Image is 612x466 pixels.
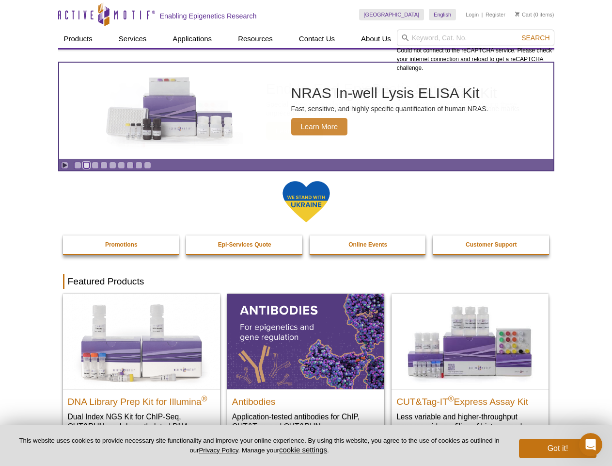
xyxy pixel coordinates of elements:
[144,162,151,169] a: Go to slide 9
[186,235,303,254] a: Epi-Services Quote
[397,30,554,72] div: Could not connect to the reCAPTCHA service. Please check your internet connection and reload to g...
[100,162,108,169] a: Go to slide 4
[160,12,257,20] h2: Enabling Epigenetics Research
[63,235,180,254] a: Promotions
[167,30,218,48] a: Applications
[63,294,220,389] img: DNA Library Prep Kit for Illumina
[518,33,552,42] button: Search
[199,447,238,454] a: Privacy Policy
[448,394,454,402] sup: ®
[355,30,397,48] a: About Us
[515,12,519,17] img: Your Cart
[126,162,134,169] a: Go to slide 7
[113,30,153,48] a: Services
[58,30,98,48] a: Products
[466,11,479,18] a: Login
[392,294,549,441] a: CUT&Tag-IT® Express Assay Kit CUT&Tag-IT®Express Assay Kit Less variable and higher-throughput ge...
[397,30,554,46] input: Keyword, Cat. No.
[68,392,215,407] h2: DNA Library Prep Kit for Illumina
[59,63,553,159] a: NRAS In-well Lysis ELISA Kit NRAS In-well Lysis ELISA Kit Fast, sensitive, and highly specific qu...
[519,439,596,458] button: Got it!
[63,274,549,289] h2: Featured Products
[63,294,220,450] a: DNA Library Prep Kit for Illumina DNA Library Prep Kit for Illumina® Dual Index NGS Kit for ChIP-...
[392,294,549,389] img: CUT&Tag-IT® Express Assay Kit
[232,30,279,48] a: Resources
[97,77,243,144] img: NRAS In-well Lysis ELISA Kit
[83,162,90,169] a: Go to slide 2
[59,63,553,159] article: NRAS In-well Lysis ELISA Kit
[396,412,544,432] p: Less variable and higher-throughput genome-wide profiling of histone marks​.
[515,11,532,18] a: Cart
[68,412,215,441] p: Dual Index NGS Kit for ChIP-Seq, CUT&RUN, and ds methylated DNA assays.
[227,294,384,389] img: All Antibodies
[218,241,271,248] strong: Epi-Services Quote
[118,162,125,169] a: Go to slide 6
[579,433,602,456] iframe: Intercom live chat
[293,30,341,48] a: Contact Us
[310,235,427,254] a: Online Events
[227,294,384,441] a: All Antibodies Antibodies Application-tested antibodies for ChIP, CUT&Tag, and CUT&RUN.
[291,104,488,113] p: Fast, sensitive, and highly specific quantification of human NRAS.
[291,86,488,100] h2: NRAS In-well Lysis ELISA Kit
[433,235,550,254] a: Customer Support
[232,412,379,432] p: Application-tested antibodies for ChIP, CUT&Tag, and CUT&RUN.
[515,9,554,20] li: (0 items)
[466,241,517,248] strong: Customer Support
[359,9,424,20] a: [GEOGRAPHIC_DATA]
[429,9,456,20] a: English
[291,118,348,135] span: Learn More
[16,436,503,455] p: This website uses cookies to provide necessary site functionality and improve your online experie...
[92,162,99,169] a: Go to slide 3
[232,392,379,407] h2: Antibodies
[279,446,327,454] button: cookie settings
[135,162,142,169] a: Go to slide 8
[74,162,81,169] a: Go to slide 1
[202,394,207,402] sup: ®
[282,180,330,223] img: We Stand With Ukraine
[61,162,68,169] a: Toggle autoplay
[486,11,505,18] a: Register
[105,241,138,248] strong: Promotions
[521,34,549,42] span: Search
[348,241,387,248] strong: Online Events
[396,392,544,407] h2: CUT&Tag-IT Express Assay Kit
[109,162,116,169] a: Go to slide 5
[482,9,483,20] li: |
